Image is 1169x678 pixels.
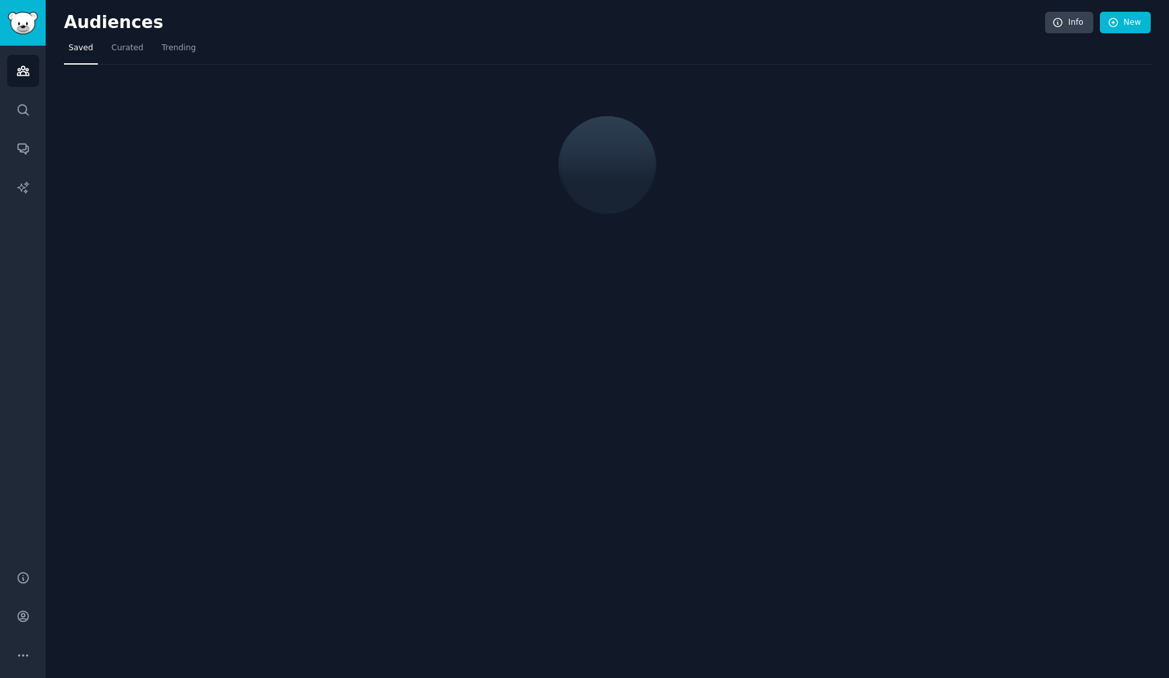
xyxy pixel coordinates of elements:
[8,12,38,35] img: GummySearch logo
[64,12,1045,33] h2: Audiences
[157,38,200,65] a: Trending
[64,38,98,65] a: Saved
[68,42,93,54] span: Saved
[107,38,148,65] a: Curated
[1045,12,1093,34] a: Info
[1100,12,1151,34] a: New
[112,42,144,54] span: Curated
[162,42,196,54] span: Trending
